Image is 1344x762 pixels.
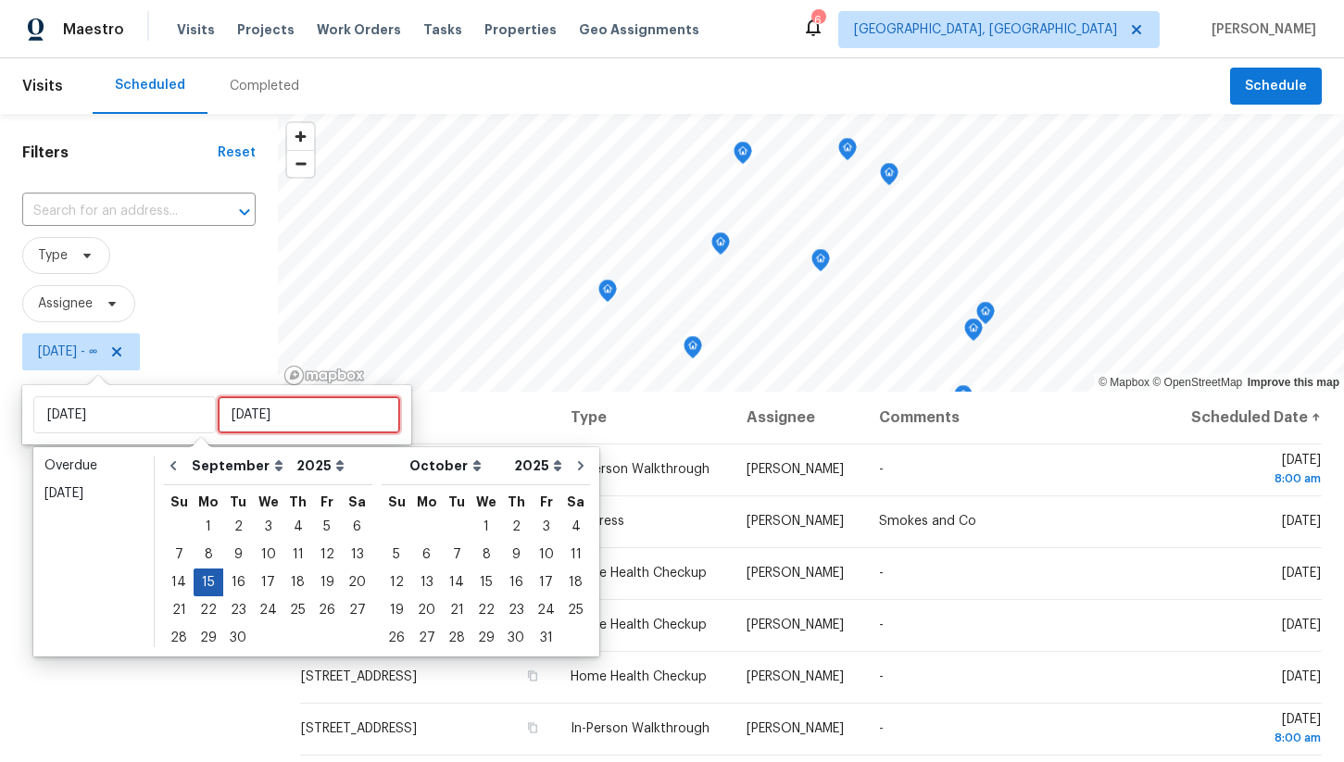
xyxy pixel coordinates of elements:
span: - [879,618,884,631]
span: [PERSON_NAME] [747,567,844,580]
div: 20 [411,597,442,623]
div: 26 [312,597,342,623]
div: Sun Sep 14 2025 [164,568,194,596]
div: 26 [382,625,411,651]
span: [PERSON_NAME] [747,463,844,476]
div: 6 [811,11,824,30]
div: 28 [164,625,194,651]
span: [DATE] [1282,618,1321,631]
div: Mon Sep 29 2025 [194,624,223,652]
div: 11 [561,542,590,568]
div: Wed Sep 24 2025 [253,596,283,624]
div: Tue Sep 16 2025 [223,568,253,596]
span: [GEOGRAPHIC_DATA], [GEOGRAPHIC_DATA] [854,20,1117,39]
div: [DATE] [44,484,143,503]
div: 25 [283,597,312,623]
input: Tue, Sep 15 [218,396,400,433]
span: In-Person Walkthrough [571,722,710,735]
div: Wed Oct 01 2025 [471,513,501,541]
div: Map marker [598,280,617,308]
button: Copy Address [524,668,541,684]
abbr: Saturday [348,495,366,508]
div: 10 [531,542,561,568]
div: Sun Oct 26 2025 [382,624,411,652]
div: 10 [253,542,283,568]
div: Map marker [734,142,752,170]
div: 21 [164,597,194,623]
div: Mon Oct 27 2025 [411,624,442,652]
abbr: Thursday [508,495,525,508]
div: Mon Sep 22 2025 [194,596,223,624]
div: Mon Sep 08 2025 [194,541,223,568]
div: Thu Oct 30 2025 [501,624,531,652]
span: Work Orders [317,20,401,39]
span: Visits [22,66,63,106]
span: [STREET_ADDRESS] [301,670,417,683]
div: 5 [382,542,411,568]
span: Maestro [63,20,124,39]
th: Comments [864,392,1171,443]
div: 19 [382,597,411,623]
div: Mon Sep 01 2025 [194,513,223,541]
span: [PERSON_NAME] [747,722,844,735]
div: 28 [442,625,471,651]
span: Projects [237,20,295,39]
div: 20 [342,569,372,595]
div: Tue Oct 07 2025 [442,541,471,568]
div: 30 [501,625,531,651]
div: Sat Oct 25 2025 [561,596,590,624]
div: Overdue [44,456,143,475]
div: Wed Oct 22 2025 [471,596,501,624]
div: 5 [312,514,342,540]
div: Sat Sep 13 2025 [342,541,372,568]
span: Home Health Checkup [571,670,707,683]
div: 2 [223,514,253,540]
div: Sat Oct 18 2025 [561,568,590,596]
div: Map marker [811,249,830,278]
div: 8:00 am [1185,729,1321,747]
div: 31 [531,625,561,651]
div: 13 [411,569,442,595]
div: Map marker [954,385,973,414]
span: - [879,463,884,476]
abbr: Wednesday [476,495,496,508]
div: Thu Sep 18 2025 [283,568,312,596]
div: Tue Sep 09 2025 [223,541,253,568]
div: 27 [411,625,442,651]
span: Assignee [38,294,93,313]
div: 29 [471,625,501,651]
div: 9 [223,542,253,568]
div: Sun Oct 19 2025 [382,596,411,624]
h1: Filters [22,144,218,162]
div: 25 [561,597,590,623]
a: OpenStreetMap [1152,376,1242,389]
span: [PERSON_NAME] [747,670,844,683]
div: 30 [223,625,253,651]
button: Zoom in [287,123,314,150]
div: Wed Oct 08 2025 [471,541,501,568]
span: [PERSON_NAME] [747,515,844,528]
div: 16 [501,569,531,595]
div: 23 [223,597,253,623]
abbr: Sunday [170,495,188,508]
div: Mon Oct 06 2025 [411,541,442,568]
span: - [879,722,884,735]
div: 6 [342,514,372,540]
a: Improve this map [1248,376,1339,389]
button: Go to previous month [159,447,187,484]
button: Schedule [1230,68,1322,106]
abbr: Sunday [388,495,406,508]
div: 2 [501,514,531,540]
span: Tasks [423,23,462,36]
button: Open [232,199,257,225]
div: 11 [283,542,312,568]
div: 18 [283,569,312,595]
div: 12 [382,569,411,595]
div: 7 [442,542,471,568]
div: Fri Oct 03 2025 [531,513,561,541]
div: Sun Oct 05 2025 [382,541,411,568]
div: Fri Sep 26 2025 [312,596,342,624]
span: [DATE] [1282,567,1321,580]
input: Search for an address... [22,197,204,226]
span: [DATE] [1185,713,1321,747]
